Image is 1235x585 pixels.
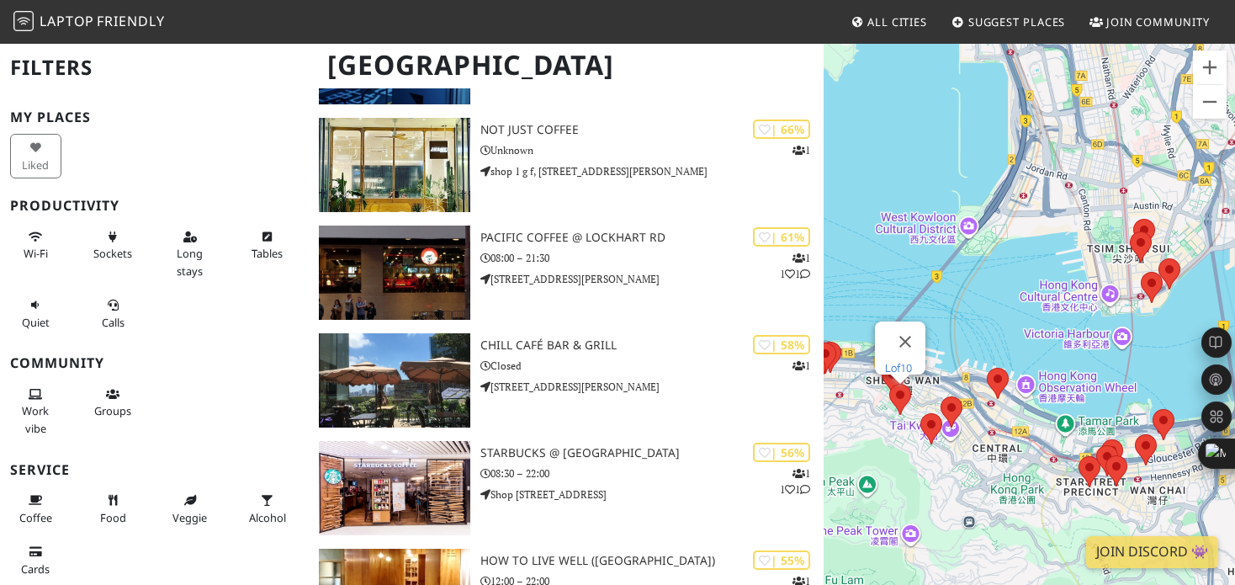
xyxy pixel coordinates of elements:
button: Calls [87,291,139,336]
a: Starbucks @ Windsor House | 56% 111 Starbucks @ [GEOGRAPHIC_DATA] 08:30 – 22:00 Shop [STREET_ADDR... [309,441,824,535]
a: Pacific Coffee @ Lockhart Rd | 61% 111 Pacific Coffee @ Lockhart Rd 08:00 – 21:30 [STREET_ADDRESS... [309,226,824,320]
button: Quiet [10,291,61,336]
span: Suggest Places [968,14,1066,29]
a: Not Just Coffee | 66% 1 Not Just Coffee Unknown shop 1 g f, [STREET_ADDRESS][PERSON_NAME] [309,118,824,212]
button: Tables [241,223,293,268]
a: Join Community [1083,7,1216,37]
p: Shop [STREET_ADDRESS] [480,487,824,503]
button: Wi-Fi [10,223,61,268]
img: Chill Café Bar & Grill [319,333,470,428]
button: Zoom out [1193,85,1227,119]
h3: Starbucks @ [GEOGRAPHIC_DATA] [480,446,824,460]
img: LaptopFriendly [13,11,34,31]
img: Starbucks @ Windsor House [319,441,470,535]
h3: HOW to live well ([GEOGRAPHIC_DATA]) [480,554,824,568]
h2: Filters [10,42,299,93]
p: [STREET_ADDRESS][PERSON_NAME] [480,379,824,395]
p: 1 1 1 [780,465,810,497]
a: LaptopFriendly LaptopFriendly [13,8,165,37]
img: Pacific Coffee @ Lockhart Rd [319,226,470,320]
span: Laptop [40,12,94,30]
span: Credit cards [21,561,50,577]
div: | 61% [753,227,810,247]
button: Food [87,487,139,531]
span: Food [100,510,126,525]
p: Unknown [480,142,824,158]
h3: My Places [10,109,299,125]
p: 08:30 – 22:00 [480,465,824,481]
button: Work vibe [10,380,61,442]
span: Power sockets [93,246,132,261]
h1: [GEOGRAPHIC_DATA] [314,42,820,88]
span: Stable Wi-Fi [24,246,48,261]
span: Video/audio calls [102,315,125,330]
p: [STREET_ADDRESS][PERSON_NAME] [480,271,824,287]
a: All Cities [844,7,934,37]
p: 1 1 1 [780,250,810,282]
span: Coffee [19,510,52,525]
h3: Pacific Coffee @ Lockhart Rd [480,231,824,245]
a: Chill Café Bar & Grill | 58% 1 Chill Café Bar & Grill Closed [STREET_ADDRESS][PERSON_NAME] [309,333,824,428]
span: Alcohol [249,510,286,525]
span: Friendly [97,12,164,30]
h3: Community [10,355,299,371]
h3: Not Just Coffee [480,123,824,137]
p: 08:00 – 21:30 [480,250,824,266]
button: Groups [87,380,139,425]
button: Coffee [10,487,61,531]
span: Veggie [172,510,207,525]
p: 1 [792,358,810,374]
button: Long stays [165,223,216,285]
a: Suggest Places [945,7,1073,37]
span: People working [22,403,49,435]
h3: Productivity [10,198,299,214]
button: Close [885,322,925,362]
button: Sockets [87,223,139,268]
div: | 56% [753,443,810,462]
button: Veggie [165,487,216,531]
p: 1 [792,142,810,158]
span: All Cities [867,14,927,29]
img: Not Just Coffee [319,118,470,212]
button: Alcohol [241,487,293,531]
button: Cards [10,538,61,582]
h3: Chill Café Bar & Grill [480,338,824,353]
div: | 58% [753,335,810,354]
span: Join Community [1106,14,1210,29]
div: | 66% [753,120,810,139]
button: Zoom in [1193,51,1227,84]
span: Quiet [22,315,50,330]
p: Closed [480,358,824,374]
h3: Service [10,462,299,478]
div: | 55% [753,550,810,570]
p: shop 1 g f, [STREET_ADDRESS][PERSON_NAME] [480,163,824,179]
span: Long stays [177,246,203,278]
span: Work-friendly tables [252,246,283,261]
span: Group tables [94,403,131,418]
a: Lof10 [885,362,912,375]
